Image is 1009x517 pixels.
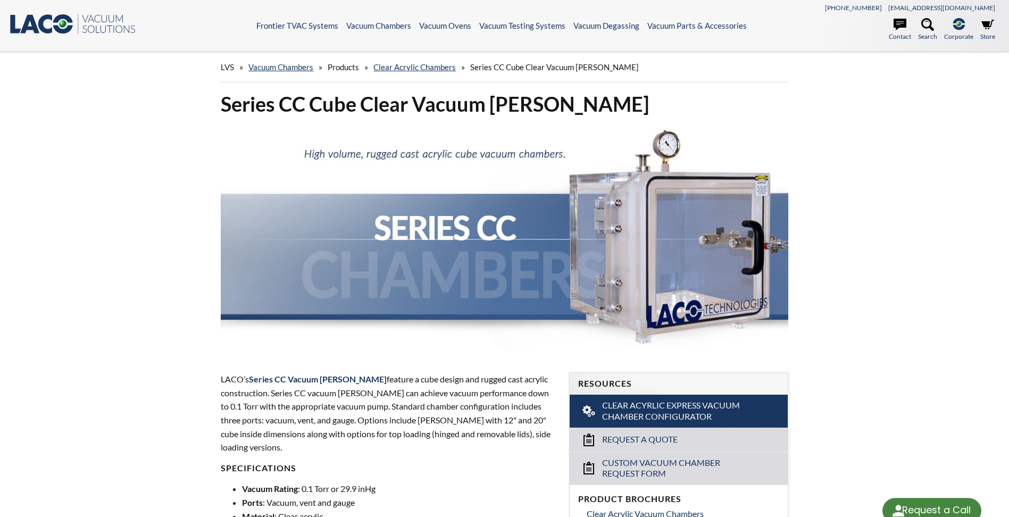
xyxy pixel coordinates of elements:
img: Series CC Chamber header [221,126,788,353]
h1: Series CC Cube Clear Vacuum [PERSON_NAME] [221,91,788,117]
a: Clear Acyrlic Express Vacuum Chamber Configurator [570,395,788,428]
a: Store [980,18,995,41]
a: [EMAIL_ADDRESS][DOMAIN_NAME] [888,4,995,12]
a: Vacuum Ovens [419,21,471,30]
strong: Ports [242,497,263,507]
span: Custom Vacuum Chamber Request Form [602,457,756,480]
a: Vacuum Chambers [346,21,411,30]
span: Products [328,62,359,72]
a: Clear Acrylic Chambers [373,62,456,72]
a: Custom Vacuum Chamber Request Form [570,452,788,485]
a: Vacuum Parts & Accessories [647,21,747,30]
a: Vacuum Chambers [248,62,313,72]
h4: Specifications [221,463,556,474]
a: Search [918,18,937,41]
a: Vacuum Degassing [573,21,639,30]
a: Frontier TVAC Systems [256,21,338,30]
a: Vacuum Testing Systems [479,21,565,30]
li: : 0.1 Torr or 29.9 inHg [242,482,556,496]
div: » » » » [221,52,788,82]
span: Corporate [944,31,973,41]
a: [PHONE_NUMBER] [825,4,882,12]
span: Series CC Vacuum [PERSON_NAME] [249,374,387,384]
h4: Resources [578,378,779,389]
strong: Vacuum Rating [242,483,298,494]
h4: Product Brochures [578,494,779,505]
a: Contact [889,18,911,41]
span: Series CC Cube Clear Vacuum [PERSON_NAME] [470,62,639,72]
li: : Vacuum, vent and gauge [242,496,556,510]
span: Request a Quote [602,434,678,445]
p: LACO’s feature a cube design and rugged cast acrylic construction. Series CC vacuum [PERSON_NAME]... [221,372,556,454]
span: Clear Acyrlic Express Vacuum Chamber Configurator [602,400,756,422]
a: Request a Quote [570,428,788,452]
span: LVS [221,62,234,72]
